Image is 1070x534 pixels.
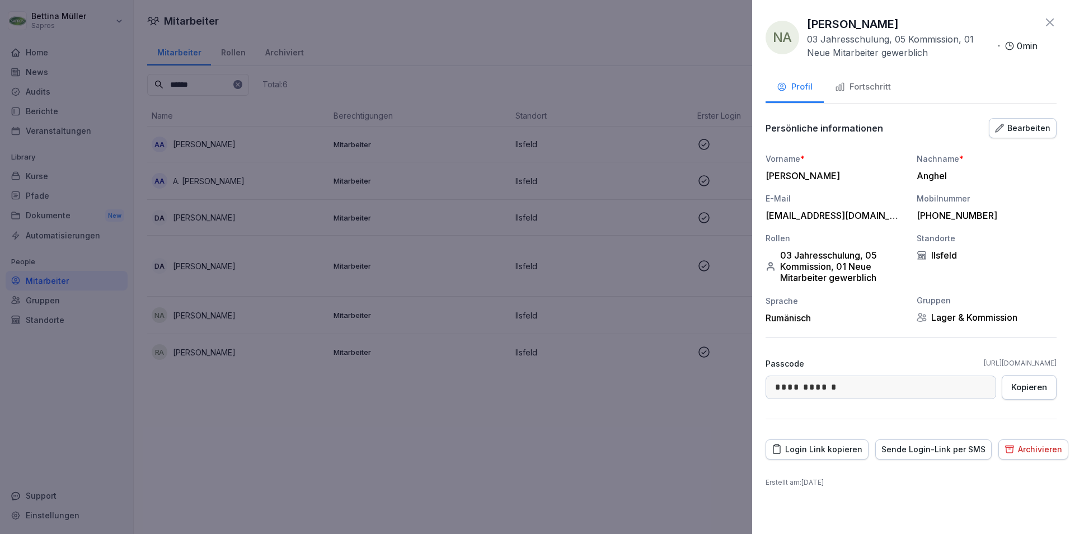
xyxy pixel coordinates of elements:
div: Standorte [917,232,1057,244]
p: Erstellt am : [DATE] [766,477,1057,488]
div: [PHONE_NUMBER] [917,210,1051,221]
div: Rumänisch [766,312,905,324]
div: [PERSON_NAME] [766,170,900,181]
p: [PERSON_NAME] [807,16,899,32]
button: Login Link kopieren [766,439,869,460]
button: Bearbeiten [989,118,1057,138]
div: Vorname [766,153,905,165]
div: Lager & Kommission [917,312,1057,323]
button: Archivieren [998,439,1068,460]
p: Persönliche informationen [766,123,883,134]
div: Anghel [917,170,1051,181]
div: Archivieren [1005,443,1062,456]
div: Rollen [766,232,905,244]
div: Sende Login-Link per SMS [881,443,985,456]
div: Profil [777,81,813,93]
div: Login Link kopieren [772,443,862,456]
div: 03 Jahresschulung, 05 Kommission, 01 Neue Mitarbeiter gewerblich [766,250,905,283]
button: Fortschritt [824,73,902,103]
div: E-Mail [766,193,905,204]
button: Sende Login-Link per SMS [875,439,992,460]
p: 03 Jahresschulung, 05 Kommission, 01 Neue Mitarbeiter gewerblich [807,32,993,59]
button: Kopieren [1002,375,1057,400]
button: Profil [766,73,824,103]
div: Nachname [917,153,1057,165]
p: 0 min [1017,39,1038,53]
div: Sprache [766,295,905,307]
div: Kopieren [1011,381,1047,394]
div: Mobilnummer [917,193,1057,204]
div: NA [766,21,799,54]
div: Gruppen [917,294,1057,306]
p: Passcode [766,358,804,369]
div: · [807,32,1038,59]
div: Fortschritt [835,81,891,93]
div: [EMAIL_ADDRESS][DOMAIN_NAME] [766,210,900,221]
a: [URL][DOMAIN_NAME] [984,358,1057,368]
div: Bearbeiten [995,122,1050,134]
div: Ilsfeld [917,250,1057,261]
